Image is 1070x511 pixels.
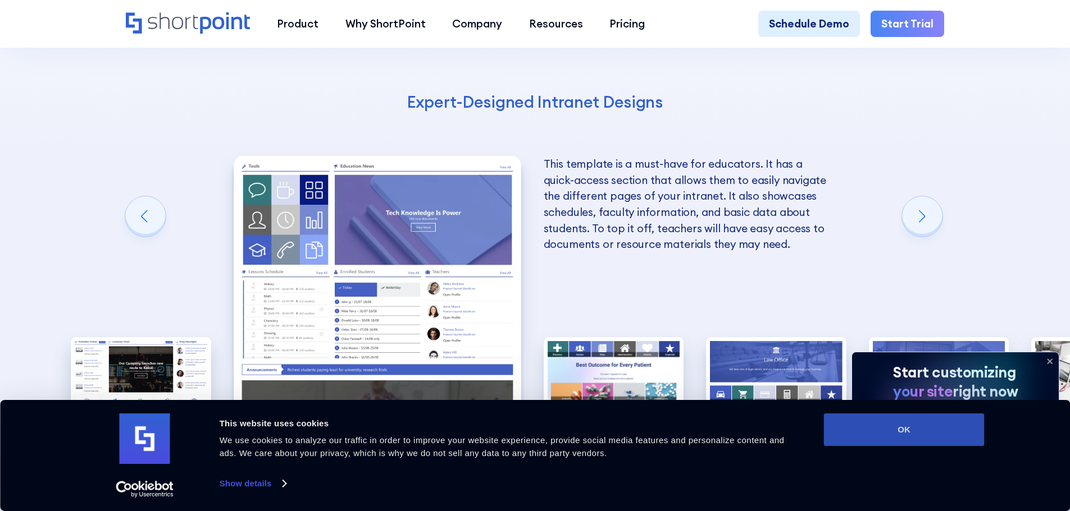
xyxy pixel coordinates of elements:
[332,11,439,38] a: Why ShortPoint
[263,11,332,38] a: Product
[597,11,659,38] a: Pricing
[220,435,785,458] span: We use cookies to analyze our traffic in order to improve your website experience, provide social...
[516,11,597,38] a: Resources
[452,16,502,32] div: Company
[609,16,645,32] div: Pricing
[758,11,860,38] a: Schedule Demo
[125,196,166,237] div: Previous slide
[95,481,194,498] a: Usercentrics Cookiebot - opens in a new window
[544,337,684,509] div: 3 / 6
[126,12,250,35] a: Home
[869,337,1009,509] div: 5 / 6
[706,337,846,509] div: 4 / 6
[869,337,1009,509] img: HR SharePoint site example for documents
[902,196,942,237] div: Next slide
[120,413,170,464] img: logo
[529,16,583,32] div: Resources
[345,16,426,32] div: Why ShortPoint
[544,156,831,252] p: This template is a must-have for educators. It has a quick-access section that allows them to eas...
[71,337,211,509] img: Best SharePoint Intranet Site Designs
[234,156,521,509] div: 2 / 6
[71,337,211,509] div: 1 / 6
[220,417,799,430] div: This website uses cookies
[220,475,286,492] a: Show details
[544,337,684,509] img: Internal SharePoint site example for company policy
[706,337,846,509] img: SharePoint Communication site example for news
[439,11,516,38] a: Company
[234,91,836,112] h4: Expert-Designed Intranet Designs
[234,156,521,509] img: HR SharePoint site example for Homepage
[824,413,985,446] button: OK
[277,16,318,32] div: Product
[871,11,944,38] a: Start Trial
